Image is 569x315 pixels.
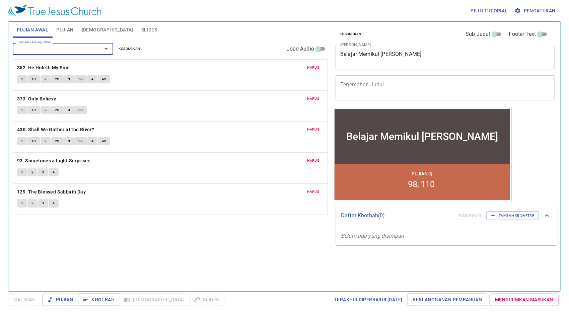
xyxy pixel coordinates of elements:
button: 1C [27,106,40,114]
button: 3 [64,106,74,114]
b: 430. Shall We Gather at the River? [17,126,94,134]
a: Mengirimkan Masukan [490,294,559,306]
button: 2C [51,137,64,145]
span: Pujian [48,296,73,304]
span: 2 [45,107,47,113]
button: Tambah ke Daftar [486,211,539,220]
span: Hapus [307,127,319,133]
span: 3 [42,169,44,175]
span: 3C [78,76,83,82]
span: 1 [21,169,23,175]
button: 4 [49,199,59,207]
button: Hapus [303,126,324,134]
span: 2C [55,107,60,113]
span: Hapus [307,96,319,102]
span: Footer Text [509,30,536,38]
button: 2 [41,75,51,83]
span: [DEMOGRAPHIC_DATA] [82,26,133,34]
span: Berlangganan Pembaruan [413,296,482,304]
span: 2C [55,76,60,82]
button: 4 [49,168,59,176]
span: 1C [31,107,36,113]
button: 2 [41,106,51,114]
span: 3C [78,107,83,113]
button: 3 [64,137,74,145]
button: 1 [17,75,27,83]
button: 2C [51,106,64,114]
b: 93. Sometimes a Light Surprises [17,157,90,165]
button: 129. The Blessed Sabbath Day [17,188,87,196]
button: 3 [64,75,74,83]
button: 1 [17,106,27,114]
button: 3C [74,75,87,83]
span: Pujian Awal [17,26,48,34]
img: True Jesus Church [8,5,101,17]
span: 3 [68,76,70,82]
button: Pengaturan [513,5,558,17]
span: 4C [102,138,106,144]
span: Terakhir Diperbarui [DATE] [334,296,402,304]
a: Berlangganan Pembaruan [408,294,488,306]
iframe: from-child [333,107,512,202]
button: 1C [27,137,40,145]
span: 4 [91,138,93,144]
button: 2 [27,168,38,176]
button: 3 [38,199,48,207]
button: Hapus [303,64,324,72]
span: Pujian [56,26,73,34]
button: 1 [17,168,27,176]
span: 2 [31,169,33,175]
button: 93. Sometimes a Light Surprises [17,157,92,165]
b: 373. Only Believe [17,95,57,103]
button: 4 [87,75,97,83]
span: Khotbah [83,296,115,304]
span: 4C [102,76,106,82]
button: 4 [87,137,97,145]
div: Daftar Khotbah(0)KosongkanTambah ke Daftar [336,205,556,227]
span: 2 [45,76,47,82]
span: Hapus [307,158,319,164]
i: Belum ada yang disimpan [341,233,404,239]
button: 4C [98,75,111,83]
span: 4 [53,200,55,206]
button: 352. He Hideth My Soul [17,64,71,72]
span: Pengaturan [516,7,556,15]
span: 1 [21,138,23,144]
span: 3 [42,200,44,206]
button: Pujian [43,294,78,306]
button: Hapus [303,95,324,103]
span: Kosongkan [119,46,140,52]
span: Tambah ke Daftar [491,213,535,219]
span: 1C [31,138,36,144]
b: 129. The Blessed Sabbath Day [17,188,86,196]
button: 430. Shall We Gather at the River? [17,126,95,134]
span: 2C [55,138,60,144]
button: 1 [17,199,27,207]
span: Hapus [307,65,319,71]
span: 3C [78,138,83,144]
button: Pilih tutorial [468,5,510,17]
textarea: Belajar Memikul [PERSON_NAME] [340,51,550,64]
button: Open [101,44,111,54]
button: 2 [27,199,38,207]
button: Khotbah [78,294,120,306]
span: Pilih tutorial [471,7,508,15]
button: 4C [98,137,111,145]
span: 4 [53,169,55,175]
span: 3 [68,138,70,144]
span: 3 [68,107,70,113]
span: 1 [21,76,23,82]
button: Kosongkan [115,45,144,53]
button: 2 [41,137,51,145]
span: Sub Judul [466,30,490,38]
button: 373. Only Believe [17,95,58,103]
span: 2 [45,138,47,144]
span: Hapus [307,189,319,195]
p: Daftar Khotbah ( 0 ) [341,212,454,220]
span: 1 [21,107,23,113]
button: Hapus [303,188,324,196]
button: 2C [51,75,64,83]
